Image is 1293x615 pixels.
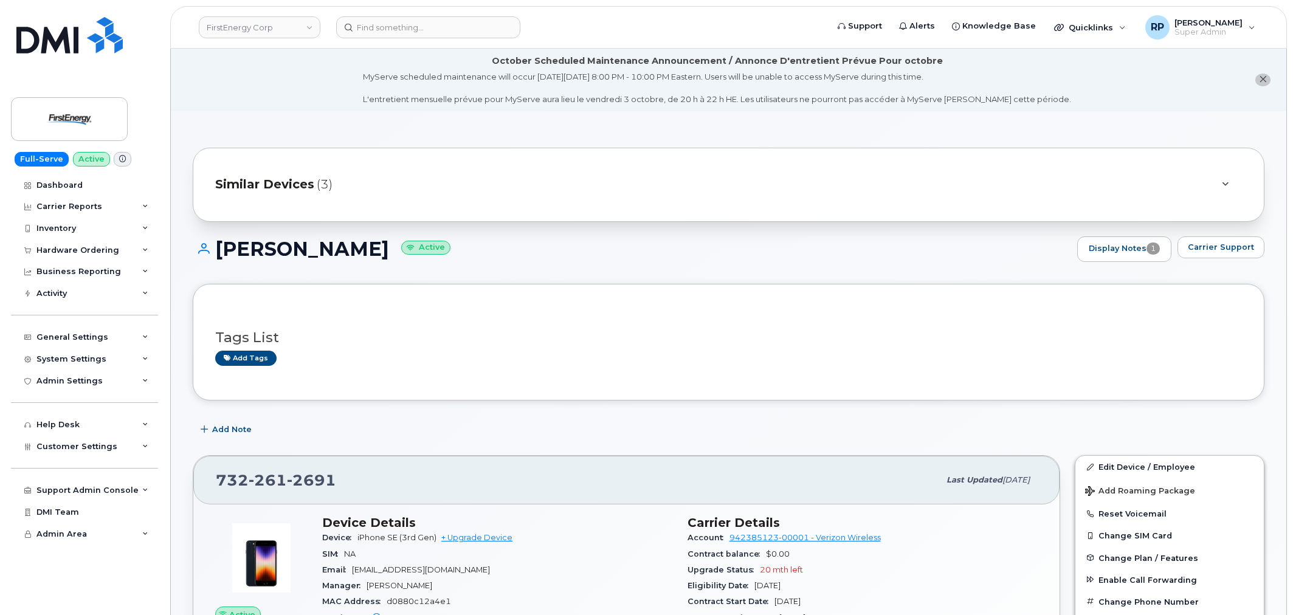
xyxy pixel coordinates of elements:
span: Similar Devices [215,176,314,193]
span: Eligibility Date [688,581,754,590]
span: 20 mth left [760,565,803,574]
span: [DATE] [754,581,781,590]
small: Active [401,241,450,255]
h3: Tags List [215,330,1242,345]
span: 1 [1146,242,1160,255]
button: Add Note [193,419,262,441]
span: Add Note [212,424,252,435]
div: MyServe scheduled maintenance will occur [DATE][DATE] 8:00 PM - 10:00 PM Eastern. Users will be u... [363,71,1071,105]
span: NA [344,549,356,558]
button: Change Phone Number [1075,591,1264,613]
button: close notification [1255,74,1271,86]
span: iPhone SE (3rd Gen) [357,533,436,542]
span: Last updated [946,475,1002,484]
button: Change Plan / Features [1075,547,1264,569]
span: 261 [249,471,287,489]
span: [PERSON_NAME] [367,581,432,590]
span: $0.00 [766,549,790,558]
span: d0880c12a4e1 [387,597,451,606]
span: Upgrade Status [688,565,760,574]
span: Manager [322,581,367,590]
iframe: Messenger Launcher [1240,562,1284,606]
h1: [PERSON_NAME] [193,238,1071,259]
a: Edit Device / Employee [1075,456,1264,478]
button: Carrier Support [1177,236,1264,258]
span: Carrier Support [1188,241,1254,253]
span: Add Roaming Package [1085,486,1195,498]
a: Display Notes1 [1077,236,1171,262]
span: Change Plan / Features [1098,553,1198,562]
img: image20231002-3703462-1angbar.jpeg [225,521,298,594]
div: October Scheduled Maintenance Announcement / Annonce D'entretient Prévue Pour octobre [492,55,943,67]
span: [DATE] [774,597,801,606]
button: Add Roaming Package [1075,478,1264,503]
span: 2691 [287,471,336,489]
span: Contract Start Date [688,597,774,606]
span: [EMAIL_ADDRESS][DOMAIN_NAME] [352,565,490,574]
span: 732 [216,471,336,489]
span: Enable Call Forwarding [1098,575,1197,584]
span: Device [322,533,357,542]
span: [DATE] [1002,475,1030,484]
a: 942385123-00001 - Verizon Wireless [729,533,881,542]
span: (3) [317,176,333,193]
h3: Carrier Details [688,515,1038,530]
span: SIM [322,549,344,558]
button: Enable Call Forwarding [1075,569,1264,591]
button: Reset Voicemail [1075,503,1264,524]
h3: Device Details [322,515,673,530]
span: Email [322,565,352,574]
span: Contract balance [688,549,766,558]
button: Change SIM Card [1075,524,1264,546]
a: + Upgrade Device [441,533,512,542]
a: Add tags [215,351,277,366]
span: MAC Address [322,597,387,606]
span: Account [688,533,729,542]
